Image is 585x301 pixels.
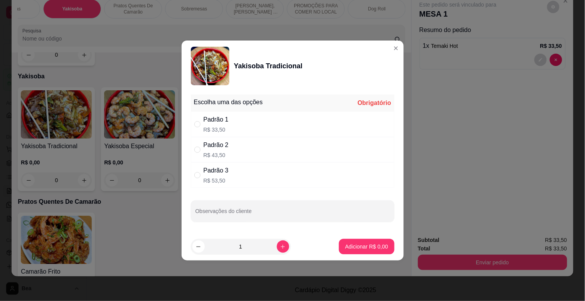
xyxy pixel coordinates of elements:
div: Padrão 2 [204,140,229,150]
img: product-image [191,47,229,85]
div: Yakisoba Tradicional [234,61,303,71]
p: R$ 33,50 [204,126,229,134]
div: Obrigatório [357,98,391,108]
div: Padrão 3 [204,166,229,175]
button: Close [390,42,402,54]
p: Adicionar R$ 0,00 [345,243,388,250]
div: Escolha uma das opções [194,98,263,107]
p: R$ 43,50 [204,151,229,159]
button: decrease-product-quantity [192,240,205,253]
button: Adicionar R$ 0,00 [339,239,394,254]
input: Observações do cliente [196,210,390,218]
p: R$ 53,50 [204,177,229,184]
button: increase-product-quantity [277,240,289,253]
div: Padrão 1 [204,115,229,124]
